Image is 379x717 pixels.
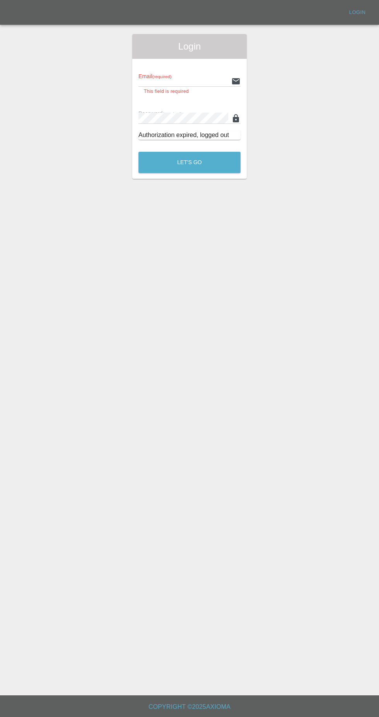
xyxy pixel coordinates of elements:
[138,110,182,117] span: Password
[163,111,182,116] small: (required)
[152,74,172,79] small: (required)
[138,130,241,140] div: Authorization expired, logged out
[345,7,370,19] a: Login
[144,88,235,96] p: This field is required
[6,702,373,712] h6: Copyright © 2025 Axioma
[138,40,241,53] span: Login
[138,73,171,79] span: Email
[138,152,241,173] button: Let's Go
